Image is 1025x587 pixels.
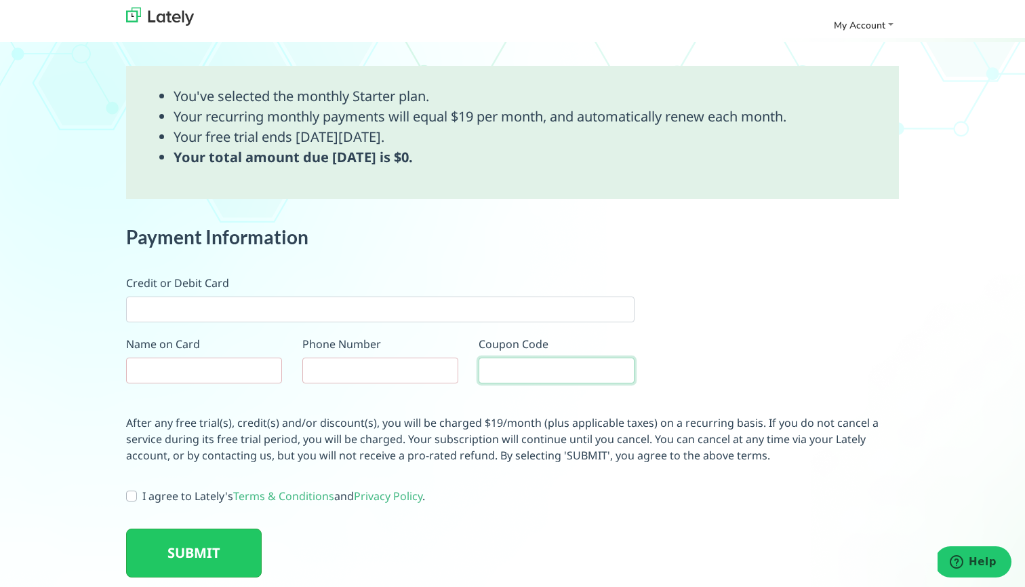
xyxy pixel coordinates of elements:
li: Your recurring monthly payments will equal $19 per month, and automatically renew each month. [174,107,786,127]
label: Coupon Code [479,336,548,352]
b: Your total amount due [DATE] is $0. [174,148,413,166]
li: Your free trial ends [DATE][DATE]. [174,127,786,147]
a: My Account [828,14,899,37]
p: After any free trial(s), credit(s) and/or discount(s), you will be charged $19/month (plus applic... [126,415,899,463]
a: Privacy Policy [354,489,422,504]
label: Credit or Debit Card [126,275,229,291]
a: Terms & Conditions [233,489,334,504]
label: Phone Number [302,336,381,352]
label: I agree to Lately's and . [142,488,425,504]
li: You've selected the monthly Starter plan. [174,86,786,107]
span: My Account [834,19,885,32]
iframe: Opens a widget where you can find more information [938,546,1011,580]
button: SUBMIT [126,529,262,577]
h3: Payment Information [126,226,635,249]
iframe: Secure card payment input frame [135,301,626,314]
label: Name on Card [126,336,200,352]
img: lately_logo_nav.700ca2e7.jpg [126,7,194,26]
